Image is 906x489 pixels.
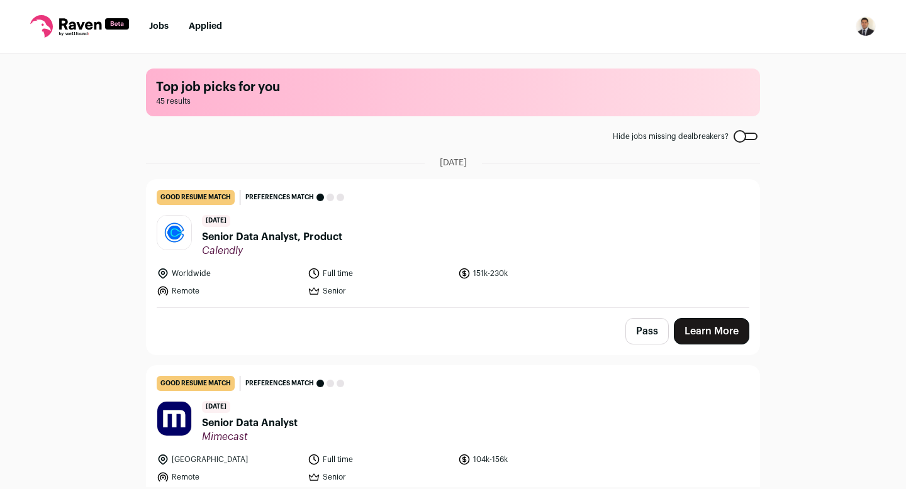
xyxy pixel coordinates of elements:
a: Learn More [674,318,749,344]
li: 151k-230k [458,267,601,280]
h1: Top job picks for you [156,79,750,96]
li: Remote [157,285,300,297]
li: Worldwide [157,267,300,280]
li: Senior [308,471,451,483]
img: a7915309c833d0db3969c62bc531feaeee9ef7bf6898959afd00f7909a9bfa35.jpg [157,216,191,250]
span: Preferences match [245,377,314,390]
span: Senior Data Analyst, Product [202,229,342,245]
span: [DATE] [440,157,467,169]
li: Full time [308,267,451,280]
span: [DATE] [202,215,230,227]
a: good resume match Preferences match [DATE] Senior Data Analyst, Product Calendly Worldwide Full t... [147,180,759,307]
li: Senior [308,285,451,297]
span: Hide jobs missing dealbreakers? [613,131,729,141]
span: 45 results [156,96,750,106]
a: Jobs [149,22,169,31]
span: [DATE] [202,401,230,413]
img: 7594079-medium_jpg [856,16,876,36]
span: Calendly [202,245,342,257]
a: Applied [189,22,222,31]
div: good resume match [157,376,235,391]
span: Mimecast [202,431,298,443]
img: 19f3c38e6a7a56fd00dad52c69cbef6945881f76e5df73754a241586e06ac0fa.jpg [157,402,191,436]
button: Open dropdown [856,16,876,36]
span: Preferences match [245,191,314,204]
button: Pass [625,318,669,344]
span: Senior Data Analyst [202,415,298,431]
li: [GEOGRAPHIC_DATA] [157,453,300,466]
li: 104k-156k [458,453,601,466]
li: Full time [308,453,451,466]
li: Remote [157,471,300,483]
div: good resume match [157,190,235,205]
